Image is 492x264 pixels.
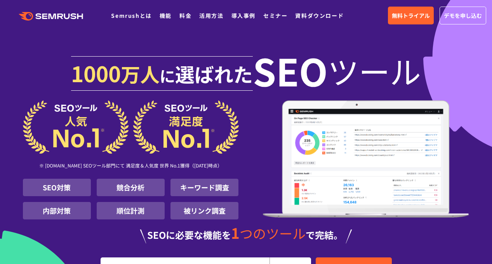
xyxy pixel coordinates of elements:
[328,55,421,86] span: ツール
[175,60,253,88] span: 選ばれた
[179,12,191,19] a: 料金
[71,57,121,88] span: 1000
[199,12,223,19] a: 活用方法
[97,202,165,219] li: 順位計測
[306,228,343,242] span: で完結。
[23,179,91,196] li: SEO対策
[440,7,486,24] a: デモを申し込む
[160,64,175,87] span: に
[23,226,469,243] div: SEOに必要な機能を
[295,12,344,19] a: 資料ダウンロード
[23,202,91,219] li: 内部対策
[97,179,165,196] li: 競合分析
[392,11,430,20] span: 無料トライアル
[231,222,240,243] span: 1
[263,12,287,19] a: セミナー
[388,7,434,24] a: 無料トライアル
[444,11,482,20] span: デモを申し込む
[111,12,151,19] a: Semrushとは
[240,224,306,243] span: つのツール
[160,12,172,19] a: 機能
[253,55,328,86] span: SEO
[231,12,256,19] a: 導入事例
[170,179,238,196] li: キーワード調査
[121,60,160,88] span: 万人
[23,154,239,179] div: ※ [DOMAIN_NAME] SEOツール部門にて 満足度＆人気度 世界 No.1獲得（[DATE]時点）
[170,202,238,219] li: 被リンク調査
